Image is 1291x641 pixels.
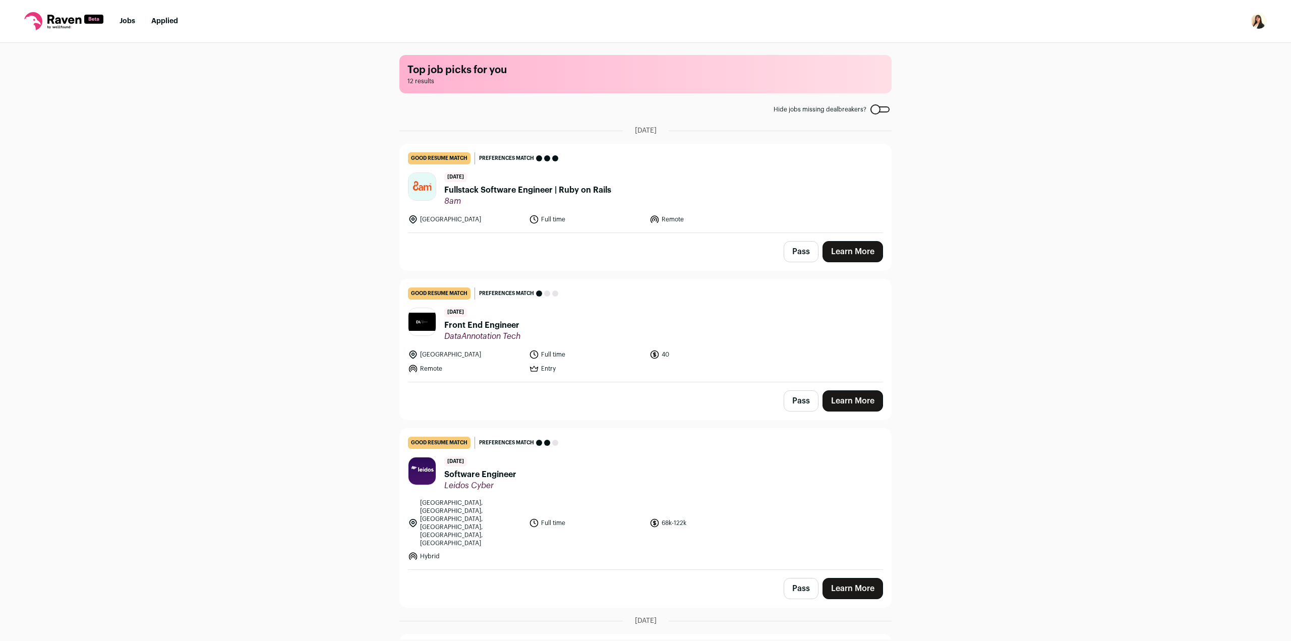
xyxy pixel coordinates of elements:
[444,196,611,206] span: 8am
[407,63,884,77] h1: Top job picks for you
[444,308,467,317] span: [DATE]
[407,77,884,85] span: 12 results
[1251,13,1267,29] img: 16383403-medium_jpg
[529,349,644,360] li: Full time
[1251,13,1267,29] button: Open dropdown
[635,126,657,136] span: [DATE]
[635,616,657,626] span: [DATE]
[823,578,883,599] a: Learn More
[408,457,436,485] img: 8388ba06415b72a65e1bcf43539356482abee74c0d21e3260ad9d169e4e97454.jpg
[408,173,436,200] img: e7f8130de83c4dac97447eaf57dabba8
[823,390,883,412] a: Learn More
[408,551,523,561] li: Hybrid
[650,349,765,360] li: 40
[408,152,471,164] div: good resume match
[151,18,178,25] a: Applied
[400,144,891,232] a: good resume match Preferences match [DATE] Fullstack Software Engineer | Ruby on Rails 8am [GEOGR...
[408,287,471,300] div: good resume match
[774,105,866,113] span: Hide jobs missing dealbreakers?
[408,499,523,547] li: [GEOGRAPHIC_DATA], [GEOGRAPHIC_DATA], [GEOGRAPHIC_DATA], [GEOGRAPHIC_DATA], [GEOGRAPHIC_DATA], [G...
[529,499,644,547] li: Full time
[408,437,471,449] div: good resume match
[408,313,436,331] img: 2cdc1b7675000fd333eec602a5edcd7e64ba1f0686a42b09eef261a8637f1f7b.jpg
[823,241,883,262] a: Learn More
[444,481,516,491] span: Leidos Cyber
[529,364,644,374] li: Entry
[120,18,135,25] a: Jobs
[650,214,765,224] li: Remote
[400,279,891,382] a: good resume match Preferences match [DATE] Front End Engineer DataAnnotation Tech [GEOGRAPHIC_DAT...
[529,214,644,224] li: Full time
[444,319,520,331] span: Front End Engineer
[444,457,467,467] span: [DATE]
[444,172,467,182] span: [DATE]
[784,578,818,599] button: Pass
[408,364,523,374] li: Remote
[784,390,818,412] button: Pass
[479,153,534,163] span: Preferences match
[479,288,534,299] span: Preferences match
[444,184,611,196] span: Fullstack Software Engineer | Ruby on Rails
[784,241,818,262] button: Pass
[444,469,516,481] span: Software Engineer
[408,349,523,360] li: [GEOGRAPHIC_DATA]
[408,214,523,224] li: [GEOGRAPHIC_DATA]
[400,429,891,569] a: good resume match Preferences match [DATE] Software Engineer Leidos Cyber [GEOGRAPHIC_DATA], [GEO...
[650,499,765,547] li: 68k-122k
[479,438,534,448] span: Preferences match
[444,331,520,341] span: DataAnnotation Tech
